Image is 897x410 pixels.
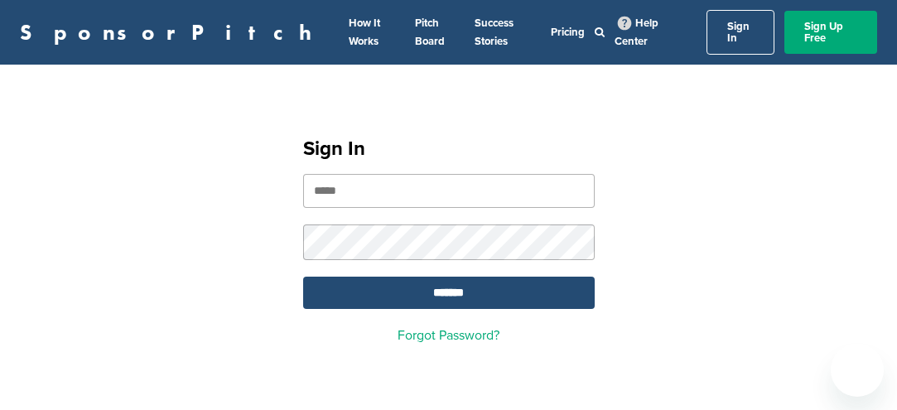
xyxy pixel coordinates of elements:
a: Pitch Board [415,17,445,48]
a: Help Center [615,13,658,51]
a: SponsorPitch [20,22,322,43]
a: Pricing [551,26,585,39]
a: Sign Up Free [784,11,877,54]
h1: Sign In [303,134,595,164]
a: Sign In [707,10,775,55]
iframe: Button to launch messaging window [831,344,884,397]
a: Success Stories [475,17,514,48]
a: How It Works [349,17,380,48]
a: Forgot Password? [398,327,499,344]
